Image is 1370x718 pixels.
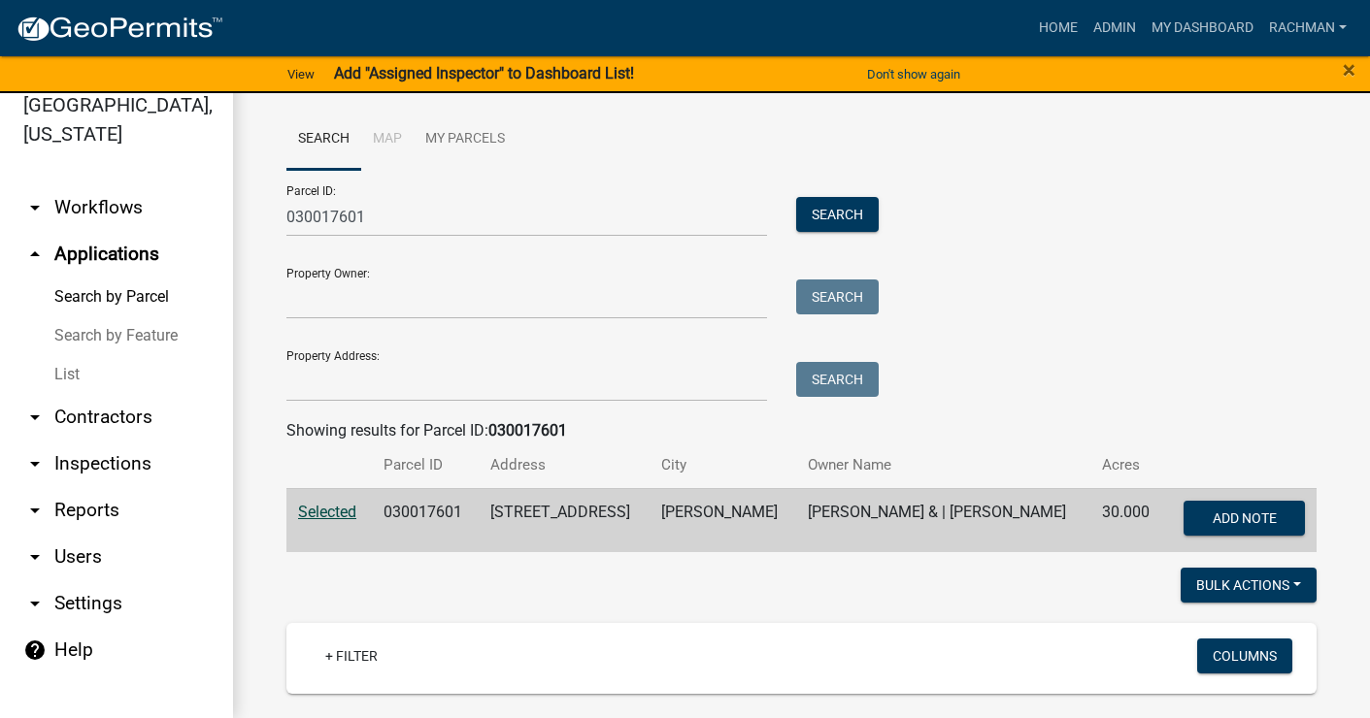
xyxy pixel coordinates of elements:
[414,109,517,171] a: My Parcels
[286,109,361,171] a: Search
[859,58,968,90] button: Don't show again
[1090,442,1164,488] th: Acres
[1090,488,1164,552] td: 30.000
[1197,638,1292,673] button: Columns
[310,638,393,673] a: + Filter
[1184,501,1305,536] button: Add Note
[23,545,47,569] i: arrow_drop_down
[334,64,634,82] strong: Add "Assigned Inspector" to Dashboard List!
[23,499,47,522] i: arrow_drop_down
[372,488,479,552] td: 030017601
[280,58,322,90] a: View
[796,197,879,232] button: Search
[1261,10,1354,47] a: rachman
[1144,10,1261,47] a: My Dashboard
[796,279,879,314] button: Search
[1212,509,1276,525] span: Add Note
[372,442,479,488] th: Parcel ID
[650,488,796,552] td: [PERSON_NAME]
[479,488,650,552] td: [STREET_ADDRESS]
[23,638,47,662] i: help
[1181,568,1317,603] button: Bulk Actions
[23,406,47,429] i: arrow_drop_down
[23,452,47,475] i: arrow_drop_down
[298,503,356,521] a: Selected
[796,442,1091,488] th: Owner Name
[796,488,1091,552] td: [PERSON_NAME] & | [PERSON_NAME]
[1031,10,1086,47] a: Home
[488,421,567,440] strong: 030017601
[23,196,47,219] i: arrow_drop_down
[479,442,650,488] th: Address
[796,362,879,397] button: Search
[23,592,47,615] i: arrow_drop_down
[1086,10,1144,47] a: Admin
[23,243,47,266] i: arrow_drop_up
[1343,56,1355,83] span: ×
[1343,58,1355,82] button: Close
[650,442,796,488] th: City
[286,419,1317,442] div: Showing results for Parcel ID:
